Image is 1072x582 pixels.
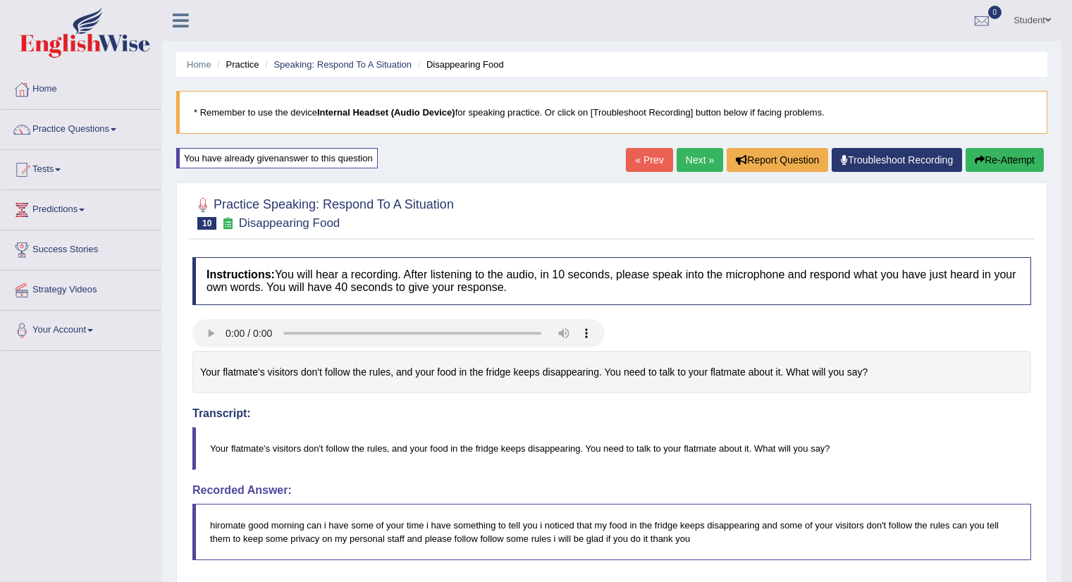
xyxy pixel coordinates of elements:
button: Report Question [727,148,828,172]
blockquote: * Remember to use the device for speaking practice. Or click on [Troubleshoot Recording] button b... [176,91,1047,134]
a: Troubleshoot Recording [832,148,962,172]
a: Speaking: Respond To A Situation [273,59,412,70]
a: Home [1,70,161,105]
a: Next » [677,148,723,172]
b: Internal Headset (Audio Device) [317,107,455,118]
a: Your Account [1,311,161,346]
b: Instructions: [207,268,275,280]
a: Home [187,59,211,70]
a: Tests [1,150,161,185]
h4: Recorded Answer: [192,484,1031,497]
h4: You will hear a recording. After listening to the audio, in 10 seconds, please speak into the mic... [192,257,1031,304]
button: Re-Attempt [966,148,1044,172]
div: You have already given answer to this question [176,148,378,168]
span: 10 [197,217,216,230]
a: « Prev [626,148,672,172]
h2: Practice Speaking: Respond To A Situation [192,194,454,230]
li: Disappearing Food [414,58,504,71]
small: Exam occurring question [220,217,235,230]
div: Your flatmate's visitors don't follow the rules, and your food in the fridge keeps disappearing. ... [192,351,1031,394]
a: Success Stories [1,230,161,266]
a: Practice Questions [1,110,161,145]
small: Disappearing Food [239,216,340,230]
a: Strategy Videos [1,271,161,306]
a: Predictions [1,190,161,225]
span: 0 [988,6,1002,19]
li: Practice [214,58,259,71]
blockquote: hiromate good morning can i have some of your time i have something to tell you i noticed that my... [192,504,1031,560]
blockquote: Your flatmate's visitors don't follow the rules, and your food in the fridge keeps disappearing. ... [192,427,1031,470]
